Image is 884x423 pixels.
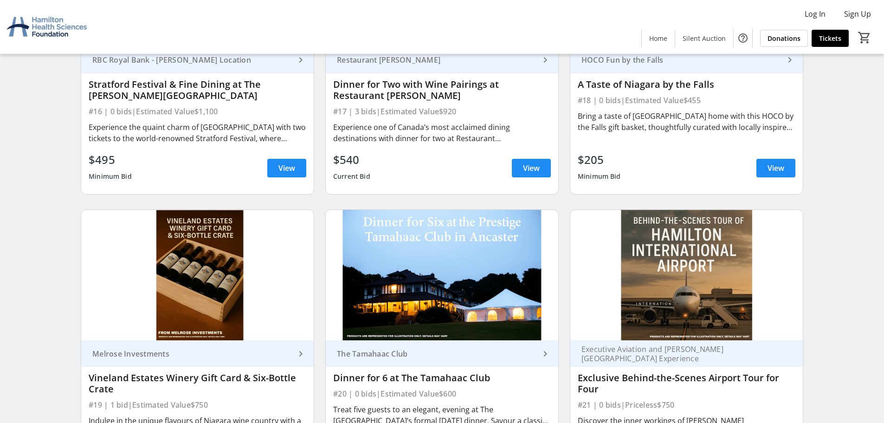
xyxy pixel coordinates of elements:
div: Minimum Bid [578,168,621,185]
div: Bring a taste of [GEOGRAPHIC_DATA] home with this HOCO by the Falls gift basket, thoughtfully cur... [578,111,795,133]
div: $205 [578,151,621,168]
a: Silent Auction [675,30,733,47]
span: Sign Up [844,8,871,20]
button: Help [734,29,752,47]
span: Donations [768,33,800,43]
div: #21 | 0 bids | Priceless $750 [578,398,795,411]
span: Silent Auction [683,33,726,43]
a: The Tamahaac Club [326,340,558,367]
span: View [278,163,295,174]
div: HOCO Fun by the Falls [578,55,784,65]
div: Experience the quaint charm of [GEOGRAPHIC_DATA] with two tickets to the world-renowned Stratford... [89,122,306,144]
div: Restaurant [PERSON_NAME] [333,55,540,65]
mat-icon: keyboard_arrow_right [540,54,551,65]
a: Restaurant [PERSON_NAME] [326,47,558,73]
img: Dinner for 6 at The Tamahaac Club [326,210,558,341]
mat-icon: keyboard_arrow_right [295,348,306,359]
button: Log In [797,7,833,21]
div: Stratford Festival & Fine Dining at The [PERSON_NAME][GEOGRAPHIC_DATA] [89,79,306,101]
div: Minimum Bid [89,168,132,185]
div: RBC Royal Bank - [PERSON_NAME] Location [89,55,295,65]
a: RBC Royal Bank - [PERSON_NAME] Location [81,47,314,73]
span: Tickets [819,33,841,43]
img: Hamilton Health Sciences Foundation's Logo [6,4,88,50]
a: Melrose Investments [81,340,314,367]
span: Home [649,33,667,43]
div: Current Bid [333,168,370,185]
span: View [523,163,540,174]
div: #20 | 0 bids | Estimated Value $600 [333,387,551,400]
div: Melrose Investments [89,349,295,358]
div: Vineland Estates Winery Gift Card & Six-Bottle Crate [89,372,306,395]
div: #18 | 0 bids | Estimated Value $455 [578,94,795,107]
mat-icon: keyboard_arrow_right [295,54,306,65]
div: #19 | 1 bid | Estimated Value $750 [89,398,306,411]
div: Executive Aviation and [PERSON_NAME][GEOGRAPHIC_DATA] Experience [578,345,784,363]
a: View [267,159,306,177]
div: #16 | 0 bids | Estimated Value $1,100 [89,105,306,118]
img: Vineland Estates Winery Gift Card & Six-Bottle Crate [81,210,314,341]
div: $495 [89,151,132,168]
a: Tickets [812,30,849,47]
a: Home [642,30,675,47]
div: Dinner for Two with Wine Pairings at Restaurant [PERSON_NAME] [333,79,551,101]
div: The Tamahaac Club [333,349,540,358]
button: Sign Up [837,7,878,21]
mat-icon: keyboard_arrow_right [540,348,551,359]
a: View [756,159,795,177]
a: HOCO Fun by the Falls [570,47,803,73]
span: Log In [805,8,826,20]
span: View [768,163,784,174]
div: Exclusive Behind-the-Scenes Airport Tour for Four [578,372,795,395]
img: Exclusive Behind-the-Scenes Airport Tour for Four [570,210,803,341]
mat-icon: keyboard_arrow_right [784,54,795,65]
a: Donations [760,30,808,47]
div: $540 [333,151,370,168]
a: View [512,159,551,177]
div: Experience one of Canada’s most acclaimed dining destinations with dinner for two at Restaurant [... [333,122,551,144]
button: Cart [856,29,873,46]
div: A Taste of Niagara by the Falls [578,79,795,90]
div: #17 | 3 bids | Estimated Value $920 [333,105,551,118]
div: Dinner for 6 at The Tamahaac Club [333,372,551,384]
